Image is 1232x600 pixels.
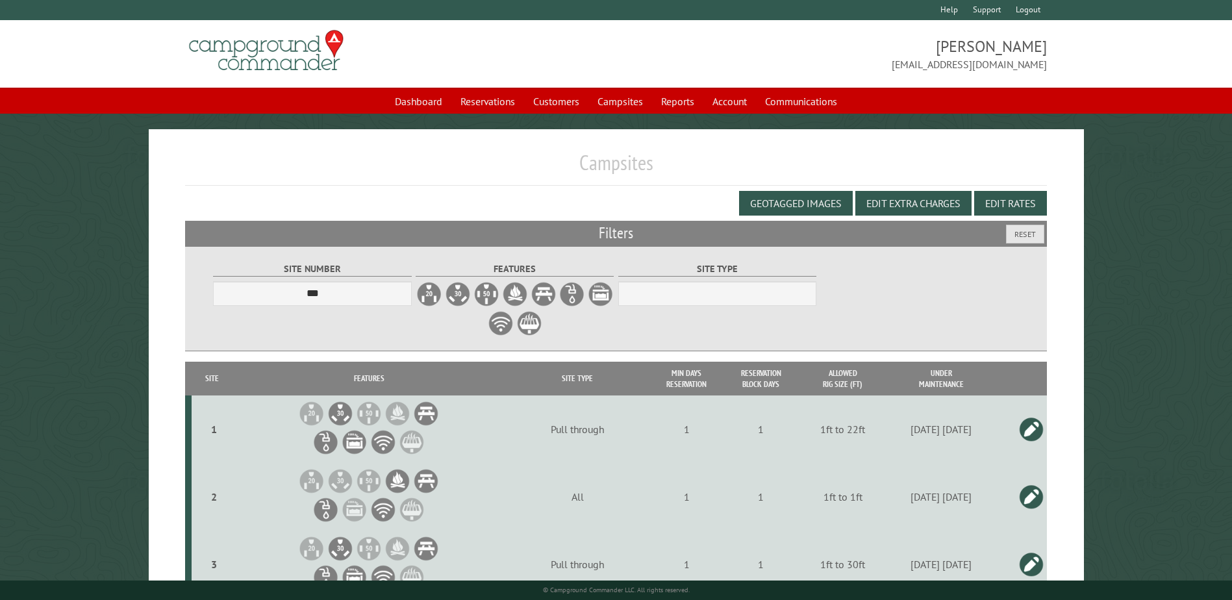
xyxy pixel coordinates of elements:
h1: Campsites [185,150,1046,186]
small: © Campground Commander LLC. All rights reserved. [543,586,690,594]
th: Under Maintenance [888,362,995,395]
th: Allowed Rig Size (ft) [798,362,888,395]
li: Sewer Hookup [342,429,368,455]
h2: Filters [185,221,1046,245]
label: Site Type [618,262,816,277]
div: 1 [197,423,230,436]
li: 50A Electrical Hookup [356,468,382,494]
label: Grill [516,310,542,336]
button: Edit Rates [974,191,1047,216]
div: Pull through [508,423,648,436]
li: 20A Electrical Hookup [299,468,325,494]
div: 1ft to 1ft [800,490,886,503]
label: 30A Electrical Hookup [445,281,471,307]
li: WiFi Service [370,497,396,523]
li: 20A Electrical Hookup [299,401,325,427]
li: Water Hookup [313,429,339,455]
label: WiFi Service [488,310,514,336]
label: 50A Electrical Hookup [473,281,499,307]
div: [DATE] [DATE] [890,423,992,436]
li: Sewer Hookup [342,564,368,590]
a: Dashboard [387,89,450,114]
div: 1 [726,558,796,571]
label: Features [416,262,614,277]
li: Grill [399,497,425,523]
th: Site Type [505,362,649,395]
div: 2 [197,490,230,503]
a: Reservations [453,89,523,114]
div: [DATE] [DATE] [890,558,992,571]
li: Firepit [384,536,410,562]
label: Site Number [213,262,411,277]
div: 3 [197,558,230,571]
th: Features [233,362,505,395]
li: Firepit [384,401,410,427]
li: Picnic Table [413,468,439,494]
label: Sewer Hookup [588,281,614,307]
li: Firepit [384,468,410,494]
a: Edit this campsite [1018,551,1044,577]
div: 1 [726,490,796,503]
a: Campsites [590,89,651,114]
div: 1ft to 30ft [800,558,886,571]
li: 30A Electrical Hookup [327,536,353,562]
th: Site [192,362,233,395]
th: Min Days Reservation [649,362,723,395]
div: 1ft to 22ft [800,423,886,436]
a: Customers [525,89,587,114]
a: Edit this campsite [1018,416,1044,442]
li: WiFi Service [370,564,396,590]
div: Pull through [508,558,648,571]
div: 1 [651,490,722,503]
img: Campground Commander [185,25,347,76]
div: 1 [651,558,722,571]
li: Sewer Hookup [342,497,368,523]
div: 1 [651,423,722,436]
li: Picnic Table [413,401,439,427]
li: 50A Electrical Hookup [356,536,382,562]
li: 30A Electrical Hookup [327,468,353,494]
a: Communications [757,89,845,114]
button: Geotagged Images [739,191,853,216]
div: All [508,490,648,503]
button: Edit Extra Charges [855,191,972,216]
li: Picnic Table [413,536,439,562]
th: Reservation Block Days [723,362,798,395]
label: Firepit [502,281,528,307]
li: Grill [399,564,425,590]
a: Reports [653,89,702,114]
div: 1 [726,423,796,436]
label: 20A Electrical Hookup [416,281,442,307]
a: Edit this campsite [1018,484,1044,510]
li: Grill [399,429,425,455]
li: 50A Electrical Hookup [356,401,382,427]
a: Account [705,89,755,114]
div: [DATE] [DATE] [890,490,992,503]
span: [PERSON_NAME] [EMAIL_ADDRESS][DOMAIN_NAME] [616,36,1047,72]
li: 20A Electrical Hookup [299,536,325,562]
li: Water Hookup [313,564,339,590]
li: Water Hookup [313,497,339,523]
label: Picnic Table [531,281,557,307]
li: 30A Electrical Hookup [327,401,353,427]
button: Reset [1006,225,1044,244]
li: WiFi Service [370,429,396,455]
label: Water Hookup [559,281,585,307]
